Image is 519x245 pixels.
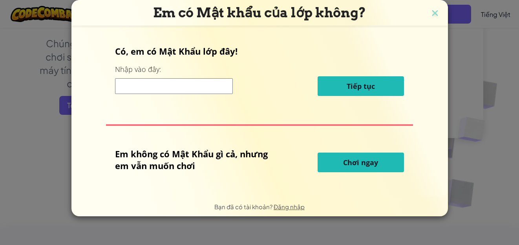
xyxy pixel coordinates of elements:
[430,8,440,20] img: biểu tượng đóng
[115,45,238,57] font: Có, em có Mật Khẩu lớp đây!
[115,64,161,74] font: Nhập vào đây:
[214,203,272,210] font: Bạn đã có tài khoản?
[318,76,404,96] button: Tiếp tục
[343,158,378,167] font: Chơi ngay
[153,5,366,20] font: Em có Mật khẩu của lớp không?
[274,203,305,210] a: Đăng nhập
[115,148,268,171] font: Em không có Mật Khẩu gì cả, nhưng em vẫn muốn chơi
[347,81,375,91] font: Tiếp tục
[318,153,404,172] button: Chơi ngay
